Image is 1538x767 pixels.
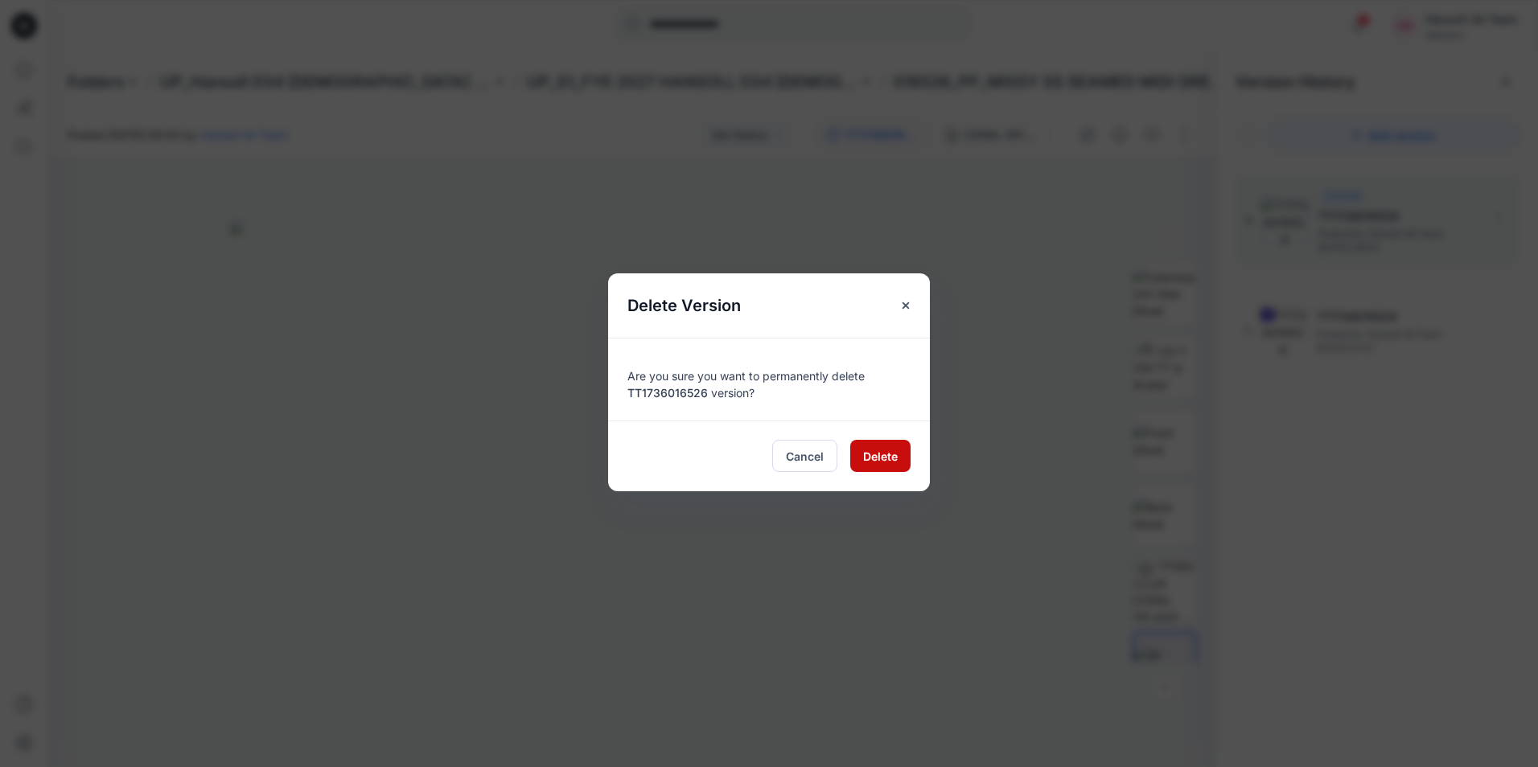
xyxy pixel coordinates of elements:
[891,291,920,320] button: Close
[850,440,911,472] button: Delete
[863,448,898,465] span: Delete
[627,358,911,401] div: Are you sure you want to permanently delete version?
[608,273,760,338] h5: Delete Version
[786,448,824,465] span: Cancel
[627,386,708,400] span: TT1736016526
[772,440,837,472] button: Cancel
